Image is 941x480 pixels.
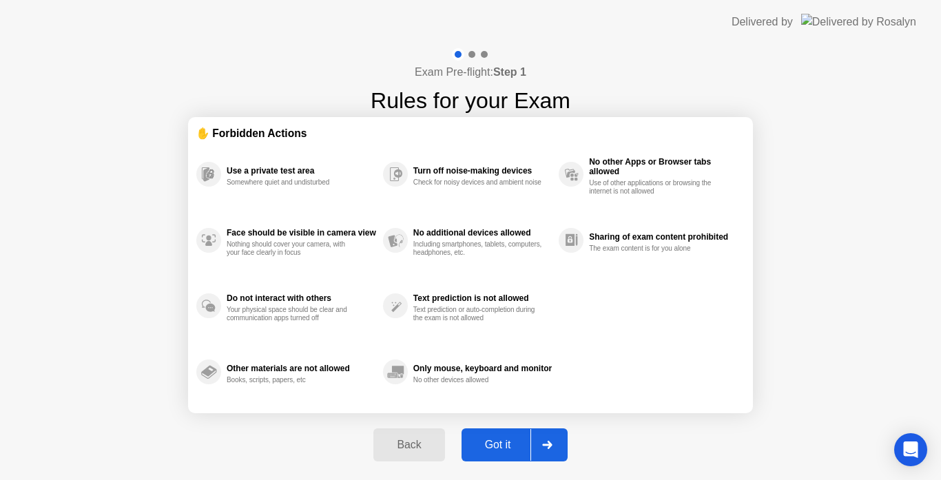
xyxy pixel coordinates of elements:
[227,166,376,176] div: Use a private test area
[466,439,530,451] div: Got it
[801,14,916,30] img: Delivered by Rosalyn
[227,178,357,187] div: Somewhere quiet and undisturbed
[227,240,357,257] div: Nothing should cover your camera, with your face clearly in focus
[894,433,927,466] div: Open Intercom Messenger
[413,306,544,322] div: Text prediction or auto-completion during the exam is not allowed
[413,228,552,238] div: No additional devices allowed
[227,228,376,238] div: Face should be visible in camera view
[589,157,738,176] div: No other Apps or Browser tabs allowed
[373,428,444,461] button: Back
[589,232,738,242] div: Sharing of exam content prohibited
[413,376,544,384] div: No other devices allowed
[732,14,793,30] div: Delivered by
[196,125,745,141] div: ✋ Forbidden Actions
[493,66,526,78] b: Step 1
[227,293,376,303] div: Do not interact with others
[413,166,552,176] div: Turn off noise-making devices
[413,293,552,303] div: Text prediction is not allowed
[462,428,568,461] button: Got it
[415,64,526,81] h4: Exam Pre-flight:
[589,244,719,253] div: The exam content is for you alone
[371,84,570,117] h1: Rules for your Exam
[227,364,376,373] div: Other materials are not allowed
[227,306,357,322] div: Your physical space should be clear and communication apps turned off
[378,439,440,451] div: Back
[413,178,544,187] div: Check for noisy devices and ambient noise
[589,179,719,196] div: Use of other applications or browsing the internet is not allowed
[413,240,544,257] div: Including smartphones, tablets, computers, headphones, etc.
[413,364,552,373] div: Only mouse, keyboard and monitor
[227,376,357,384] div: Books, scripts, papers, etc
